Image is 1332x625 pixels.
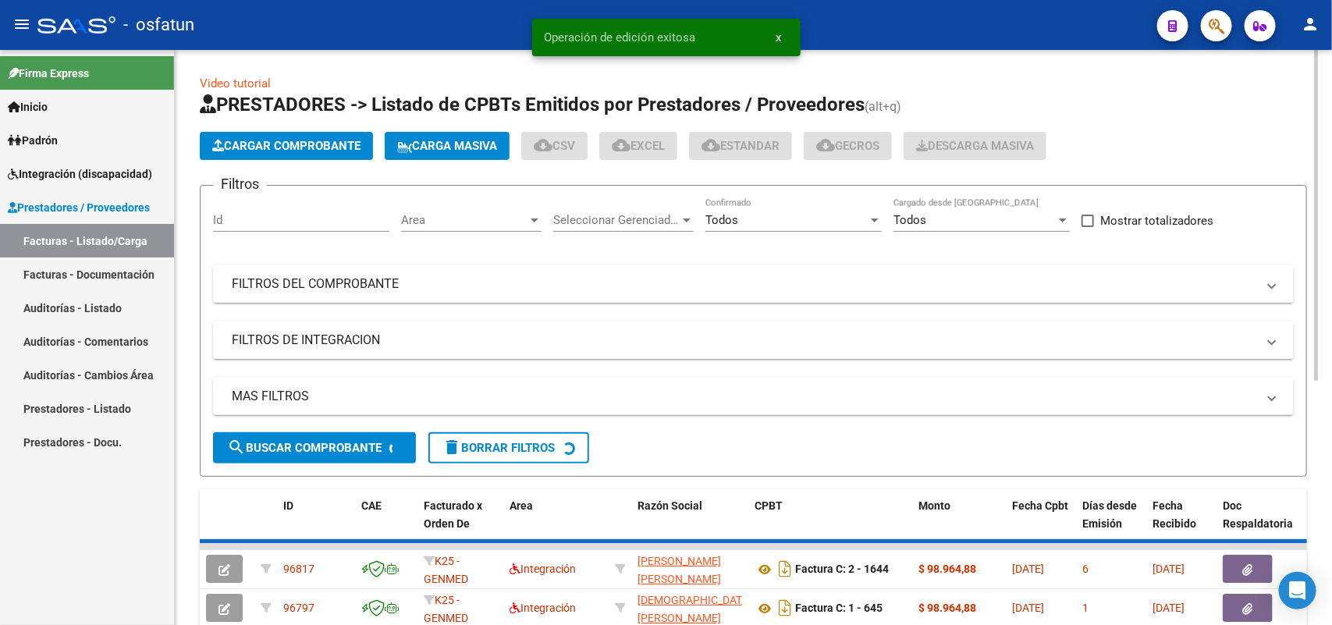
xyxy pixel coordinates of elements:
[213,265,1294,303] mat-expansion-panel-header: FILTROS DEL COMPROBANTE
[795,602,883,615] strong: Factura C: 1 - 645
[232,388,1256,405] mat-panel-title: MAS FILTROS
[424,499,482,530] span: Facturado x Orden De
[612,139,665,153] span: EXCEL
[355,489,417,558] datatable-header-cell: CAE
[1012,563,1044,575] span: [DATE]
[631,489,748,558] datatable-header-cell: Razón Social
[912,489,1006,558] datatable-header-cell: Monto
[904,132,1046,160] button: Descarga Masiva
[503,489,609,558] datatable-header-cell: Area
[200,132,373,160] button: Cargar Comprobante
[417,489,503,558] datatable-header-cell: Facturado x Orden De
[232,275,1256,293] mat-panel-title: FILTROS DEL COMPROBANTE
[705,213,738,227] span: Todos
[283,563,314,575] span: 96817
[521,132,588,160] button: CSV
[442,438,461,456] mat-icon: delete
[227,438,246,456] mat-icon: search
[227,441,382,455] span: Buscar Comprobante
[638,552,742,585] div: 27376294701
[1301,15,1320,34] mat-icon: person
[1012,499,1068,512] span: Fecha Cpbt
[599,132,677,160] button: EXCEL
[702,136,720,154] mat-icon: cloud_download
[510,602,576,614] span: Integración
[12,15,31,34] mat-icon: menu
[918,499,950,512] span: Monto
[212,139,361,153] span: Cargar Comprobante
[764,23,794,51] button: x
[904,132,1046,160] app-download-masive: Descarga masiva de comprobantes (adjuntos)
[283,602,314,614] span: 96797
[428,432,589,463] button: Borrar Filtros
[612,136,630,154] mat-icon: cloud_download
[361,499,382,512] span: CAE
[775,556,795,581] i: Descargar documento
[8,165,152,183] span: Integración (discapacidad)
[442,441,555,455] span: Borrar Filtros
[1153,499,1196,530] span: Fecha Recibido
[748,489,912,558] datatable-header-cell: CPBT
[638,499,702,512] span: Razón Social
[277,489,355,558] datatable-header-cell: ID
[1006,489,1076,558] datatable-header-cell: Fecha Cpbt
[283,499,293,512] span: ID
[918,563,976,575] strong: $ 98.964,88
[8,98,48,115] span: Inicio
[1082,563,1089,575] span: 6
[865,99,901,114] span: (alt+q)
[385,132,510,160] button: Carga Masiva
[755,499,783,512] span: CPBT
[816,136,835,154] mat-icon: cloud_download
[8,132,58,149] span: Padrón
[401,213,527,227] span: Area
[689,132,792,160] button: Estandar
[916,139,1034,153] span: Descarga Masiva
[776,30,782,44] span: x
[200,94,865,115] span: PRESTADORES -> Listado de CPBTs Emitidos por Prestadores / Proveedores
[1223,499,1293,530] span: Doc Respaldatoria
[893,213,926,227] span: Todos
[1082,499,1137,530] span: Días desde Emisión
[510,563,576,575] span: Integración
[1217,489,1310,558] datatable-header-cell: Doc Respaldatoria
[638,555,721,585] span: [PERSON_NAME] [PERSON_NAME]
[397,139,497,153] span: Carga Masiva
[638,594,751,624] span: [DEMOGRAPHIC_DATA][PERSON_NAME]
[1082,602,1089,614] span: 1
[1076,489,1146,558] datatable-header-cell: Días desde Emisión
[200,76,271,91] a: Video tutorial
[1279,572,1316,609] div: Open Intercom Messenger
[1100,211,1213,230] span: Mostrar totalizadores
[510,499,533,512] span: Area
[816,139,879,153] span: Gecros
[1012,602,1044,614] span: [DATE]
[8,199,150,216] span: Prestadores / Proveedores
[1153,563,1185,575] span: [DATE]
[213,378,1294,415] mat-expansion-panel-header: MAS FILTROS
[232,332,1256,349] mat-panel-title: FILTROS DE INTEGRACION
[534,136,552,154] mat-icon: cloud_download
[553,213,680,227] span: Seleccionar Gerenciador
[702,139,780,153] span: Estandar
[638,591,742,624] div: 27312927719
[775,595,795,620] i: Descargar documento
[545,30,696,45] span: Operación de edición exitosa
[804,132,892,160] button: Gecros
[534,139,575,153] span: CSV
[424,594,468,624] span: K25 - GENMED
[213,173,267,195] h3: Filtros
[213,432,416,463] button: Buscar Comprobante
[1146,489,1217,558] datatable-header-cell: Fecha Recibido
[8,65,89,82] span: Firma Express
[123,8,194,42] span: - osfatun
[424,555,468,585] span: K25 - GENMED
[1153,602,1185,614] span: [DATE]
[795,563,889,576] strong: Factura C: 2 - 1644
[918,602,976,614] strong: $ 98.964,88
[213,321,1294,359] mat-expansion-panel-header: FILTROS DE INTEGRACION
